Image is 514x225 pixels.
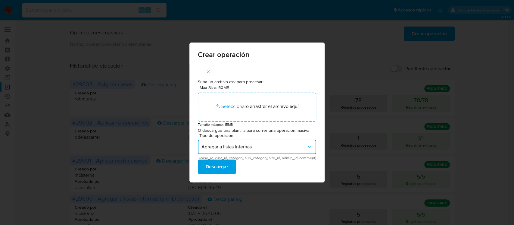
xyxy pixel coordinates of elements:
span: Descargar [206,160,228,173]
span: (case_id, cust_id, category, sub_category, site_id, admin_id, comment) [199,157,318,160]
span: Tipo de operación [199,133,318,138]
label: Max Size: 50MB [200,85,229,90]
small: Tamaño máximo: 15MB [198,122,233,127]
p: Suba un archivo csv para procesar: [198,79,316,85]
span: Agregar a listas internas [201,144,307,150]
p: O descargue una plantilla para correr una operación masiva [198,128,316,134]
button: Descargar [198,160,236,174]
span: Crear operación [198,51,316,58]
button: Agregar a listas internas [198,140,316,154]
